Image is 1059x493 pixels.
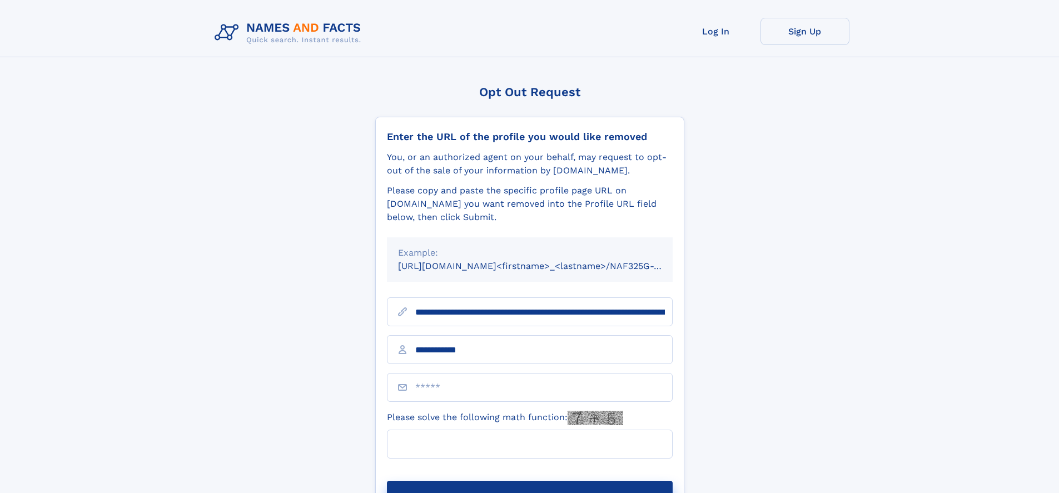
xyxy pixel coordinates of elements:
div: Opt Out Request [375,85,684,99]
div: You, or an authorized agent on your behalf, may request to opt-out of the sale of your informatio... [387,151,673,177]
a: Sign Up [760,18,849,45]
img: Logo Names and Facts [210,18,370,48]
label: Please solve the following math function: [387,411,623,425]
div: Example: [398,246,662,260]
a: Log In [672,18,760,45]
small: [URL][DOMAIN_NAME]<firstname>_<lastname>/NAF325G-xxxxxxxx [398,261,694,271]
div: Enter the URL of the profile you would like removed [387,131,673,143]
div: Please copy and paste the specific profile page URL on [DOMAIN_NAME] you want removed into the Pr... [387,184,673,224]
